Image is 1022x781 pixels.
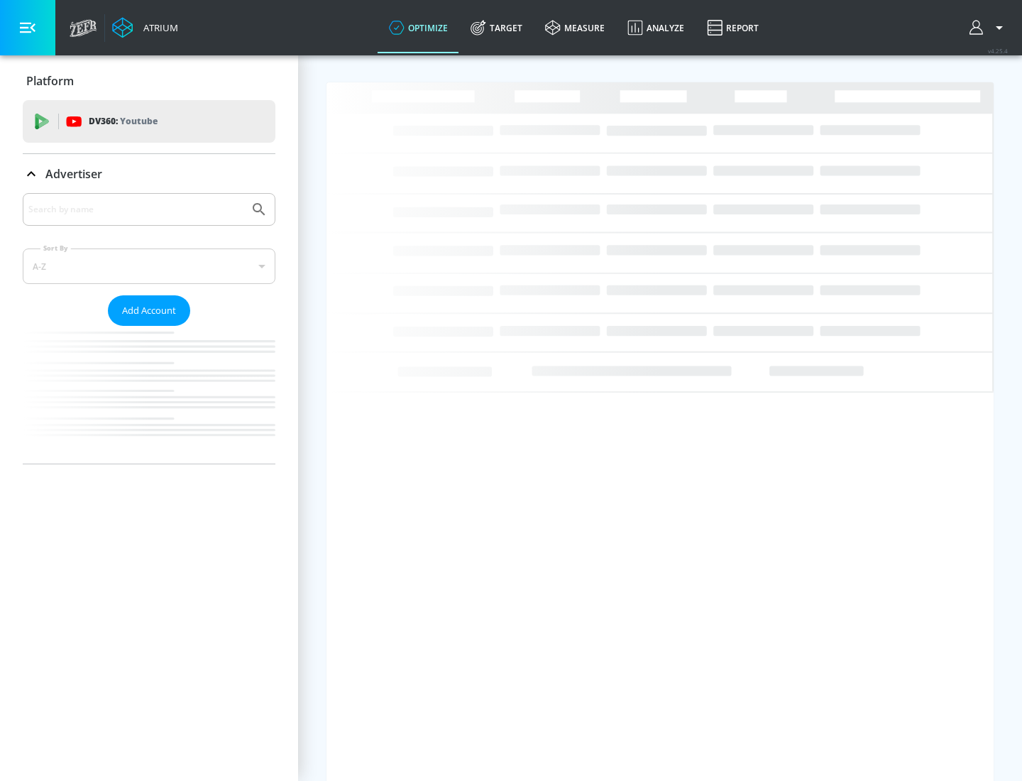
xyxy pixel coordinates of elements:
[23,193,275,464] div: Advertiser
[28,200,243,219] input: Search by name
[40,244,71,253] label: Sort By
[23,100,275,143] div: DV360: Youtube
[534,2,616,53] a: measure
[23,248,275,284] div: A-Z
[378,2,459,53] a: optimize
[89,114,158,129] p: DV360:
[988,47,1008,55] span: v 4.25.4
[616,2,696,53] a: Analyze
[459,2,534,53] a: Target
[26,73,74,89] p: Platform
[122,302,176,319] span: Add Account
[23,61,275,101] div: Platform
[696,2,770,53] a: Report
[112,17,178,38] a: Atrium
[120,114,158,129] p: Youtube
[23,154,275,194] div: Advertiser
[138,21,178,34] div: Atrium
[108,295,190,326] button: Add Account
[23,326,275,464] nav: list of Advertiser
[45,166,102,182] p: Advertiser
